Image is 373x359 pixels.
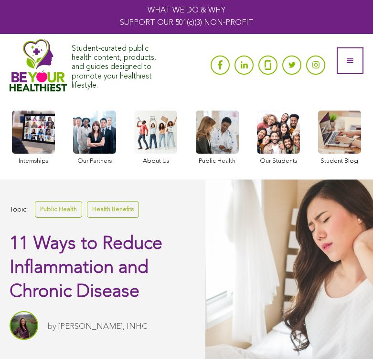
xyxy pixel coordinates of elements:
a: Health Benefits [87,201,139,218]
a: [PERSON_NAME], INHC [58,323,148,331]
a: Public Health [35,201,82,218]
span: by [48,323,56,331]
span: 11 Ways to Reduce Inflammation and Chronic Disease [10,235,162,301]
div: Student-curated public health content, products, and guides designed to promote your healthiest l... [72,40,167,90]
img: Assuaged [10,39,67,91]
img: Jamie M. Woodle, INHC [10,311,38,340]
img: glassdoor [265,60,271,70]
span: Topic: [10,203,28,216]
